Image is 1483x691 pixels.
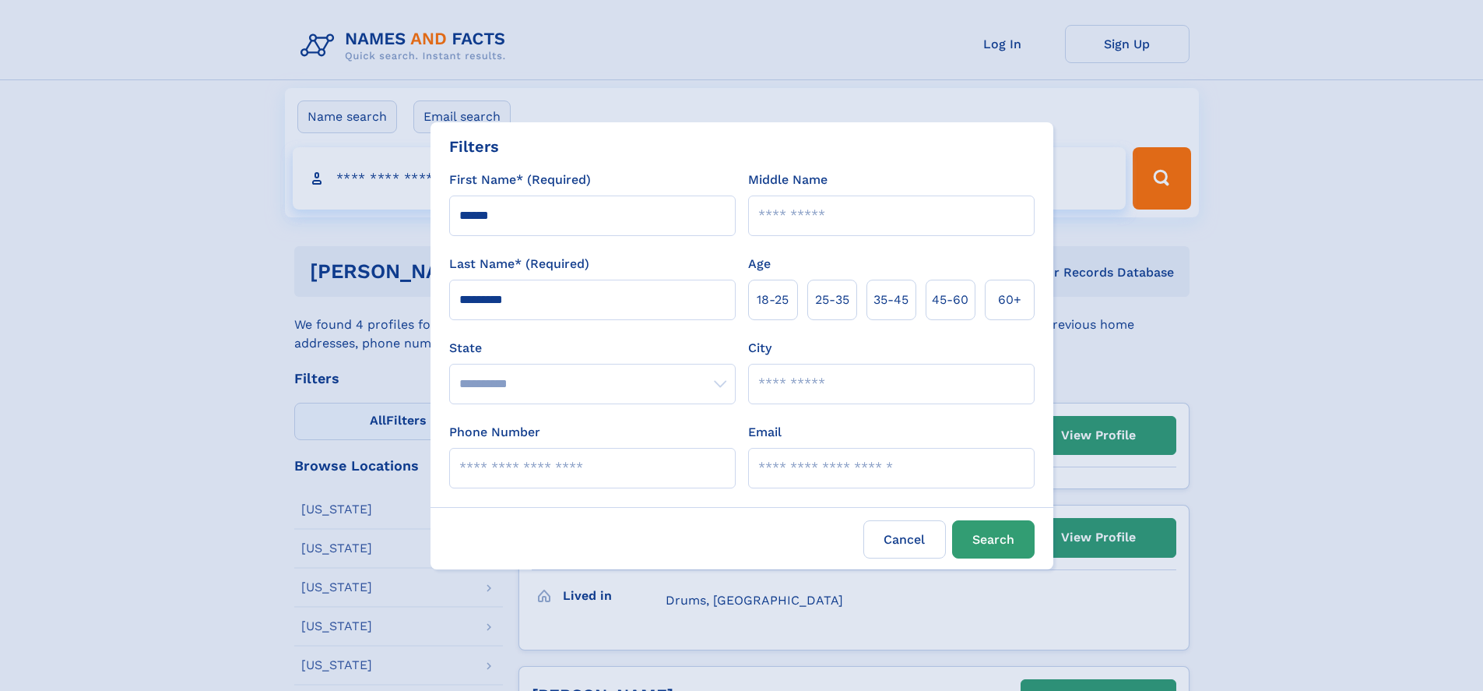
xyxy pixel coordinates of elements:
[449,135,499,158] div: Filters
[815,291,849,309] span: 25‑35
[748,171,828,189] label: Middle Name
[748,255,771,273] label: Age
[932,291,968,309] span: 45‑60
[449,339,736,358] label: State
[748,339,771,358] label: City
[449,255,589,273] label: Last Name* (Required)
[863,520,946,559] label: Cancel
[748,423,782,442] label: Email
[757,291,789,309] span: 18‑25
[998,291,1021,309] span: 60+
[449,171,591,189] label: First Name* (Required)
[449,423,540,442] label: Phone Number
[873,291,908,309] span: 35‑45
[952,520,1035,559] button: Search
